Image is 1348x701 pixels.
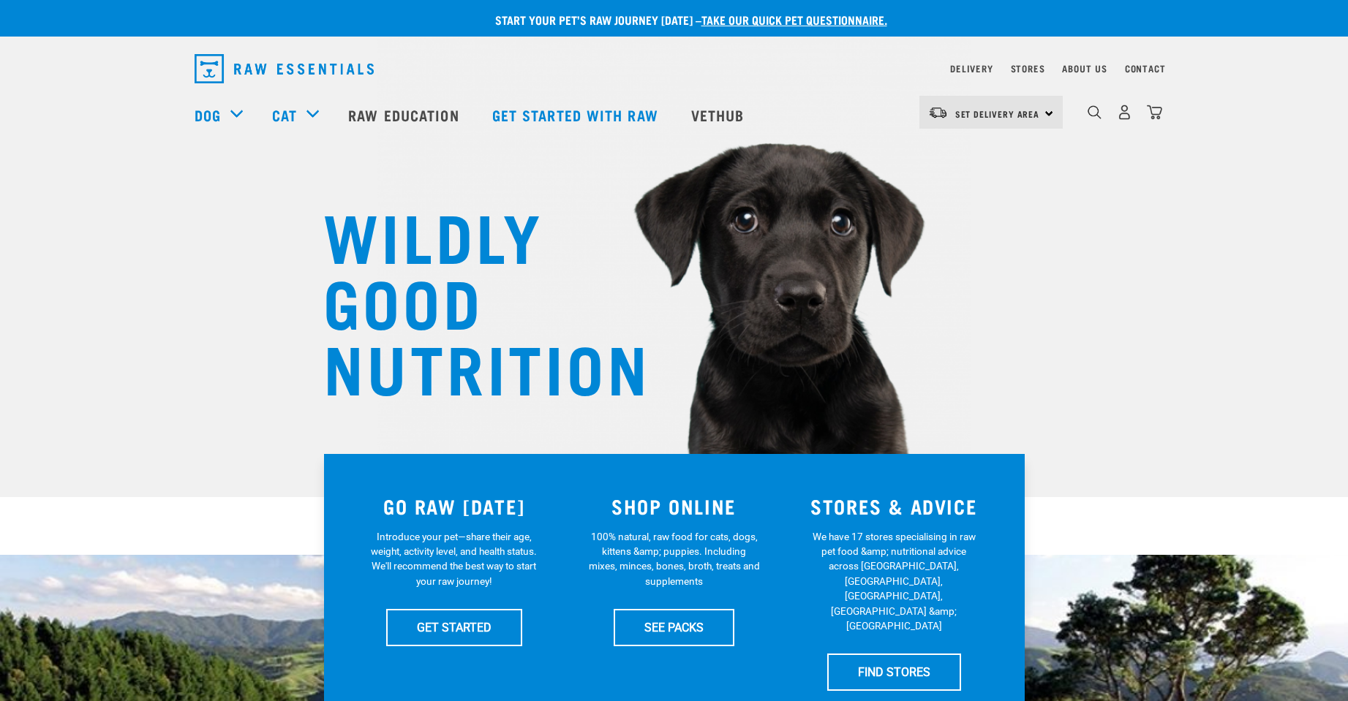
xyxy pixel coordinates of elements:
[1011,66,1045,71] a: Stores
[195,54,374,83] img: Raw Essentials Logo
[353,495,556,518] h3: GO RAW [DATE]
[573,495,775,518] h3: SHOP ONLINE
[334,86,477,144] a: Raw Education
[478,86,677,144] a: Get started with Raw
[1088,105,1102,119] img: home-icon-1@2x.png
[1062,66,1107,71] a: About Us
[677,86,763,144] a: Vethub
[928,106,948,119] img: van-moving.png
[955,111,1040,116] span: Set Delivery Area
[386,609,522,645] a: GET STARTED
[588,529,760,589] p: 100% natural, raw food for cats, dogs, kittens &amp; puppies. Including mixes, minces, bones, bro...
[368,529,540,589] p: Introduce your pet—share their age, weight, activity level, and health status. We'll recommend th...
[701,16,887,23] a: take our quick pet questionnaire.
[195,104,221,126] a: Dog
[323,201,616,398] h1: WILDLY GOOD NUTRITION
[614,609,734,645] a: SEE PACKS
[827,653,961,690] a: FIND STORES
[183,48,1166,89] nav: dropdown navigation
[793,495,995,518] h3: STORES & ADVICE
[1147,105,1162,120] img: home-icon@2x.png
[272,104,297,126] a: Cat
[1117,105,1132,120] img: user.png
[950,66,993,71] a: Delivery
[1125,66,1166,71] a: Contact
[808,529,980,634] p: We have 17 stores specialising in raw pet food &amp; nutritional advice across [GEOGRAPHIC_DATA],...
